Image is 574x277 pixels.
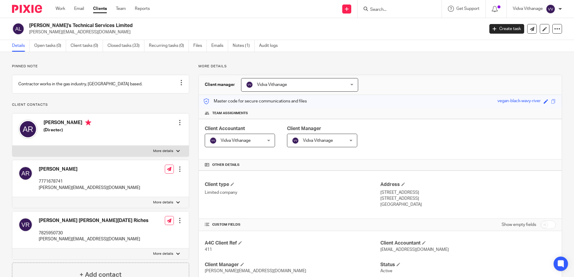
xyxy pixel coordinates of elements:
[303,138,333,143] span: Vidva Vithanage
[107,40,144,52] a: Closed tasks (33)
[56,6,65,12] a: Work
[205,240,380,246] h4: A4C Client Ref
[380,269,392,273] span: Active
[489,24,524,34] a: Create task
[39,236,149,242] p: [PERSON_NAME][EMAIL_ADDRESS][DOMAIN_NAME]
[44,120,91,127] h4: [PERSON_NAME]
[205,126,245,131] span: Client Accountant
[18,120,38,139] img: svg%3E
[12,5,42,13] img: Pixie
[259,40,282,52] a: Audit logs
[12,40,30,52] a: Details
[18,218,33,232] img: svg%3E
[18,166,33,181] img: svg%3E
[292,137,299,144] img: svg%3E
[153,200,173,205] p: More details
[210,137,217,144] img: svg%3E
[205,190,380,196] p: Limited company
[212,163,240,167] span: Other details
[39,218,149,224] h4: [PERSON_NAME] [PERSON_NAME][DATE] Riches
[380,262,556,268] h4: Status
[205,82,235,88] h3: Client manager
[12,64,189,69] p: Pinned note
[153,251,173,256] p: More details
[153,149,173,154] p: More details
[85,120,91,126] i: Primary
[39,230,149,236] p: 7825950730
[29,29,480,35] p: [PERSON_NAME][EMAIL_ADDRESS][DOMAIN_NAME]
[205,262,380,268] h4: Client Manager
[135,6,150,12] a: Reports
[221,138,251,143] span: Vidva Vithanage
[513,6,543,12] p: Vidva Vithanage
[370,7,424,13] input: Search
[205,222,380,227] h4: CUSTOM FIELDS
[233,40,255,52] a: Notes (1)
[380,196,556,202] p: [STREET_ADDRESS]
[39,185,140,191] p: [PERSON_NAME][EMAIL_ADDRESS][DOMAIN_NAME]
[211,40,228,52] a: Emails
[93,6,107,12] a: Clients
[12,23,25,35] img: svg%3E
[149,40,189,52] a: Recurring tasks (0)
[116,6,126,12] a: Team
[39,178,140,184] p: 7771678741
[380,240,556,246] h4: Client Accountant
[29,23,390,29] h2: [PERSON_NAME]'s Technical Services Limited
[71,40,103,52] a: Client tasks (0)
[380,202,556,208] p: [GEOGRAPHIC_DATA]
[205,181,380,188] h4: Client type
[287,126,321,131] span: Client Manager
[497,98,541,105] div: vegan-black-wavy-river
[34,40,66,52] a: Open tasks (0)
[502,222,536,228] label: Show empty fields
[456,7,479,11] span: Get Support
[205,269,306,273] span: [PERSON_NAME][EMAIL_ADDRESS][DOMAIN_NAME]
[203,98,307,104] p: Master code for secure communications and files
[257,83,287,87] span: Vidva Vithanage
[44,127,91,133] h5: (Director)
[246,81,253,88] img: svg%3E
[380,190,556,196] p: [STREET_ADDRESS]
[212,111,248,116] span: Team assignments
[74,6,84,12] a: Email
[380,248,449,252] span: [EMAIL_ADDRESS][DOMAIN_NAME]
[193,40,207,52] a: Files
[12,102,189,107] p: Client contacts
[546,4,555,14] img: svg%3E
[205,248,212,252] span: 411
[39,166,140,172] h4: [PERSON_NAME]
[380,181,556,188] h4: Address
[198,64,562,69] p: More details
